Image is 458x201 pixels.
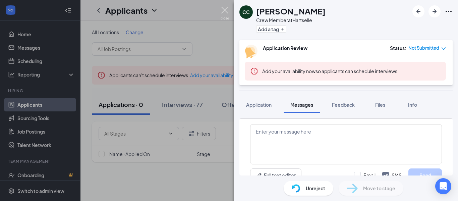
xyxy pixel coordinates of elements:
button: Full text editorPen [250,168,301,182]
span: Feedback [332,102,355,108]
button: Send [408,168,442,182]
svg: ArrowLeftNew [414,7,422,15]
div: CC [242,9,250,15]
span: Not Submitted [408,45,439,51]
span: Application [246,102,272,108]
span: Move to stage [363,185,395,192]
button: ArrowLeftNew [412,5,424,17]
div: Status : [390,45,406,51]
svg: Error [250,67,258,75]
svg: ArrowRight [431,7,439,15]
b: Application Review [263,45,307,51]
span: so applicants can schedule interviews. [262,68,399,74]
svg: Ellipses [445,7,453,15]
h1: [PERSON_NAME] [256,5,326,17]
button: PlusAdd a tag [256,26,286,33]
div: Open Intercom Messenger [435,178,451,194]
button: Add your availability now [262,68,316,74]
svg: Plus [280,27,284,31]
svg: Pen [256,172,263,179]
span: Messages [290,102,313,108]
span: Files [375,102,385,108]
div: Crew Member at Hartselle [256,17,326,23]
button: ArrowRight [428,5,441,17]
span: Unreject [306,185,325,192]
span: Info [408,102,417,108]
span: down [441,46,446,51]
